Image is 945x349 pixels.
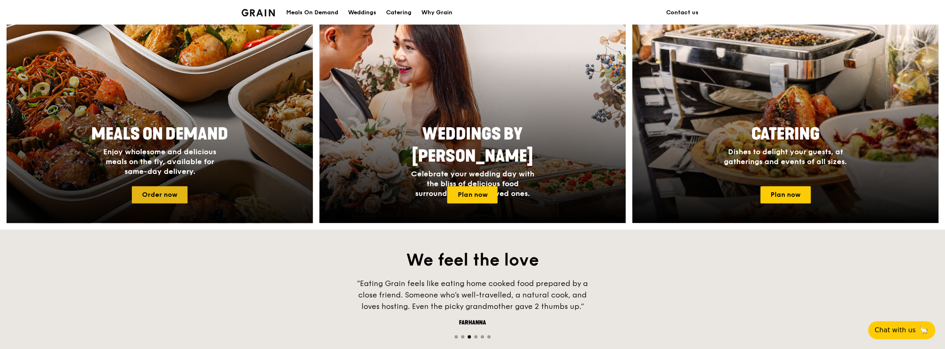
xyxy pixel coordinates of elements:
[412,124,533,166] span: Weddings by [PERSON_NAME]
[91,124,228,144] span: Meals On Demand
[386,0,411,25] div: Catering
[416,0,457,25] a: Why Grain
[661,0,703,25] a: Contact us
[103,147,216,176] span: Enjoy wholesome and delicious meals on the fly, available for same-day delivery.
[487,335,491,338] span: Go to slide 6
[474,335,477,338] span: Go to slide 4
[350,319,595,327] div: Farhanna
[319,7,626,223] a: Weddings by [PERSON_NAME]Celebrate your wedding day with the bliss of delicious food surrounded b...
[381,0,416,25] a: Catering
[350,278,595,312] div: “Eating Grain feels like eating home cooked food prepared by a close friend. Someone who’s well-t...
[468,335,471,338] span: Go to slide 3
[343,0,381,25] a: Weddings
[760,186,811,203] a: Plan now
[421,0,452,25] div: Why Grain
[7,7,313,223] a: Meals On DemandEnjoy wholesome and delicious meals on the fly, available for same-day delivery.Or...
[751,124,820,144] span: Catering
[875,325,916,335] span: Chat with us
[919,325,929,335] span: 🦙
[481,335,484,338] span: Go to slide 5
[461,335,464,338] span: Go to slide 2
[242,9,275,16] img: Grain
[286,0,338,25] div: Meals On Demand
[454,335,458,338] span: Go to slide 1
[632,7,938,223] a: CateringDishes to delight your guests, at gatherings and events of all sizes.Plan now
[447,186,497,203] a: Plan now
[411,169,534,198] span: Celebrate your wedding day with the bliss of delicious food surrounded by your loved ones.
[724,147,847,166] span: Dishes to delight your guests, at gatherings and events of all sizes.
[868,321,935,339] button: Chat with us🦙
[132,186,188,203] a: Order now
[348,0,376,25] div: Weddings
